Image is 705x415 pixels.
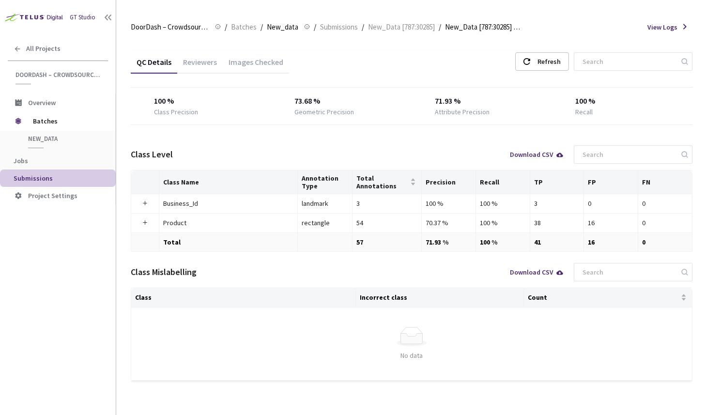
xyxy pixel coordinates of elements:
[229,21,259,32] a: Batches
[435,95,528,107] div: 71.93 %
[584,170,638,194] th: FP
[534,217,580,228] div: 38
[261,21,263,33] li: /
[33,111,99,131] span: Batches
[163,198,270,209] div: Business_Id
[480,198,526,209] div: 100 %
[480,217,526,228] div: 100 %
[426,217,472,228] div: 70.37 %
[356,174,409,190] span: Total Annotations
[368,21,435,33] span: New_Data [787:30285]
[159,170,298,194] th: Class Name
[131,57,177,74] div: QC Details
[575,107,593,117] div: Recall
[131,148,173,161] div: Class Level
[352,170,422,194] th: Total Annotations
[510,269,564,276] div: Download CSV
[356,217,418,228] div: 54
[476,233,530,252] td: 100 %
[422,170,476,194] th: Precision
[141,219,149,227] button: Expand row
[528,293,547,301] a: Count
[163,217,270,228] div: Product
[231,21,257,33] span: Batches
[426,198,472,209] div: 100 %
[135,293,152,301] a: Class
[642,217,688,228] div: 0
[577,53,680,70] input: Search
[314,21,316,33] li: /
[575,95,669,107] div: 100 %
[14,174,53,183] span: Submissions
[445,21,523,33] span: New_Data [787:30285] QC - [DATE]
[28,191,77,200] span: Project Settings
[584,233,638,252] td: 16
[15,71,102,79] span: DoorDash – Crowdsource Catalog Annotation
[267,21,298,33] span: New_data
[154,95,247,107] div: 100 %
[530,170,584,194] th: TP
[534,198,580,209] div: 3
[320,21,358,33] span: Submissions
[154,107,198,117] div: Class Precision
[588,198,634,209] div: 0
[177,57,223,74] div: Reviewers
[577,263,680,281] input: Search
[28,98,56,107] span: Overview
[225,21,227,33] li: /
[28,135,100,143] span: New_data
[435,107,490,117] div: Attribute Precision
[356,198,418,209] div: 3
[298,170,352,194] th: Annotation Type
[302,198,348,209] div: landmark
[302,217,348,228] div: rectangle
[362,21,364,33] li: /
[294,95,388,107] div: 73.68 %
[352,233,422,252] td: 57
[131,266,197,278] div: Class Mislabelling
[577,146,680,163] input: Search
[360,293,407,301] a: Incorrect class
[223,57,289,74] div: Images Checked
[131,21,209,33] span: DoorDash – Crowdsource Catalog Annotation
[366,21,437,32] a: New_Data [787:30285]
[294,107,354,117] div: Geometric Precision
[159,233,298,252] td: Total
[647,22,677,32] span: View Logs
[510,151,564,158] div: Download CSV
[638,233,692,252] td: 0
[141,200,149,207] button: Expand row
[588,217,634,228] div: 16
[476,170,530,194] th: Recall
[530,233,584,252] td: 41
[642,198,688,209] div: 0
[14,156,28,165] span: Jobs
[70,13,95,22] div: GT Studio
[26,45,61,53] span: All Projects
[135,350,688,361] div: No data
[318,21,360,32] a: Submissions
[439,21,441,33] li: /
[422,233,476,252] td: 71.93 %
[638,170,692,194] th: FN
[537,53,561,70] div: Refresh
